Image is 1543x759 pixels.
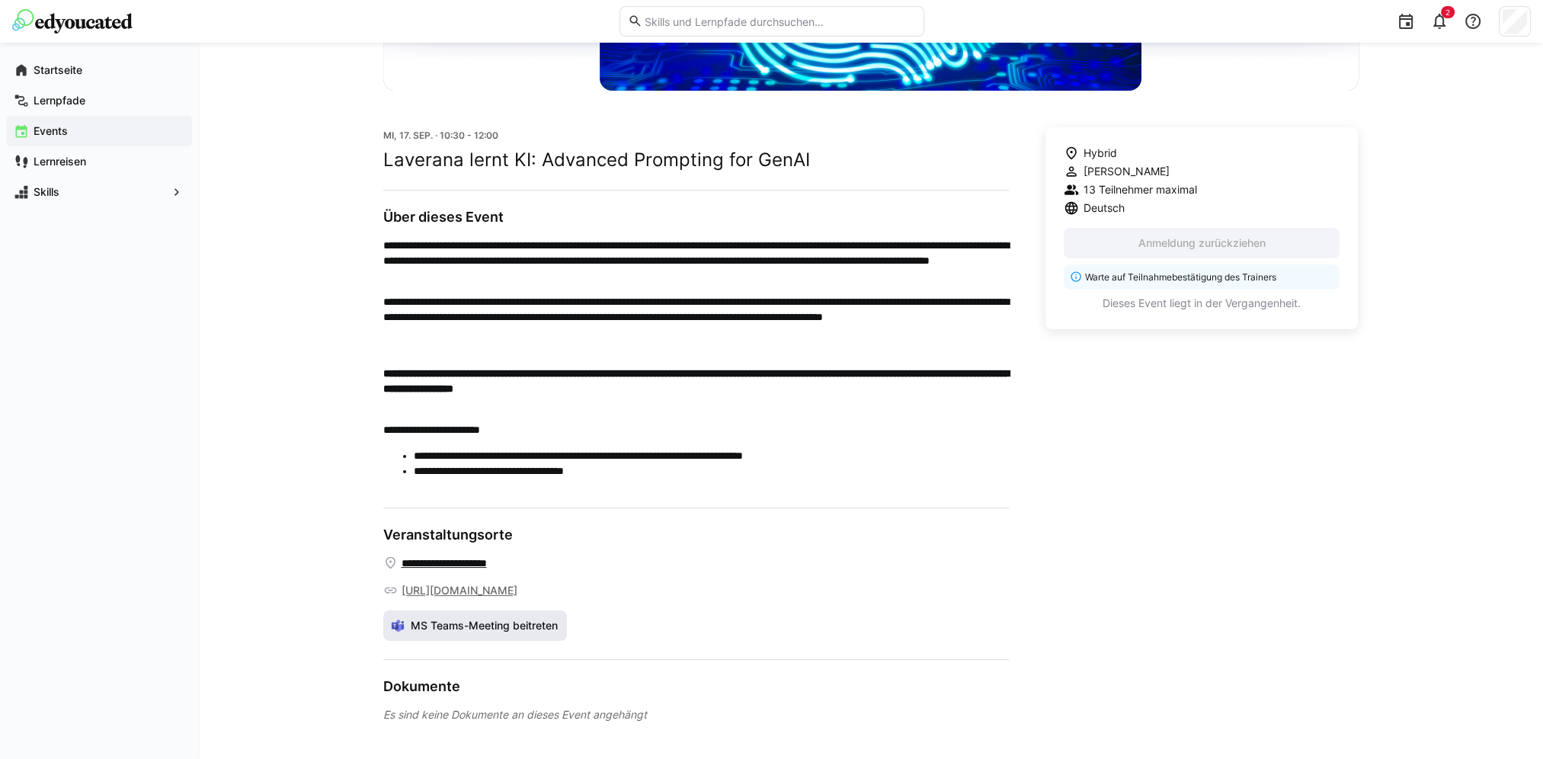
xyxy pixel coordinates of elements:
[1084,146,1117,161] span: Hybrid
[1064,228,1340,258] button: Anmeldung zurückziehen
[383,527,1009,543] h3: Veranstaltungsorte
[1064,296,1340,311] p: Dieses Event liegt in der Vergangenheit.
[1445,8,1450,17] span: 2
[1084,182,1197,197] span: 13 Teilnehmer maximal
[383,610,568,641] a: MS Teams-Meeting beitreten
[642,14,915,28] input: Skills und Lernpfade durchsuchen…
[1084,164,1170,179] span: [PERSON_NAME]
[1085,271,1331,283] p: Warte auf Teilnahmebestätigung des Trainers
[1084,200,1125,216] span: Deutsch
[408,618,559,633] span: MS Teams-Meeting beitreten
[383,707,1009,722] div: Es sind keine Dokumente an dieses Event angehängt
[383,149,1009,171] h2: Laverana lernt KI: Advanced Prompting for GenAI
[383,678,1009,695] h3: Dokumente
[1136,235,1268,251] span: Anmeldung zurückziehen
[383,130,498,141] span: Mi, 17. Sep. · 10:30 - 12:00
[383,209,1009,226] h3: Über dieses Event
[401,583,517,598] a: [URL][DOMAIN_NAME]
